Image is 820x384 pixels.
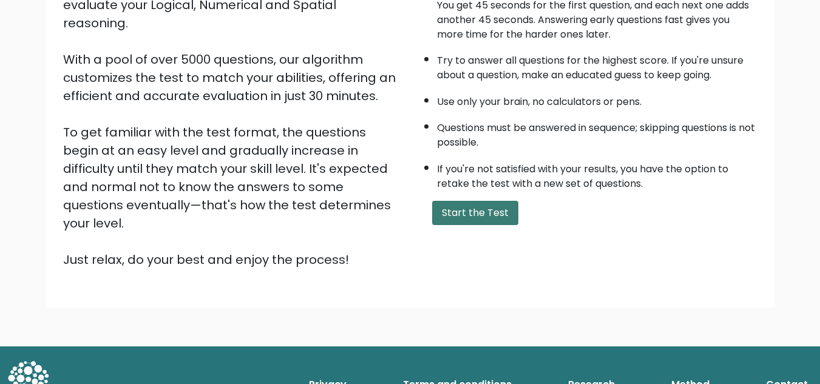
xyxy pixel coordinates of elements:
[437,115,757,150] li: Questions must be answered in sequence; skipping questions is not possible.
[437,156,757,191] li: If you're not satisfied with your results, you have the option to retake the test with a new set ...
[432,201,518,225] button: Start the Test
[437,47,757,83] li: Try to answer all questions for the highest score. If you're unsure about a question, make an edu...
[437,89,757,109] li: Use only your brain, no calculators or pens.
